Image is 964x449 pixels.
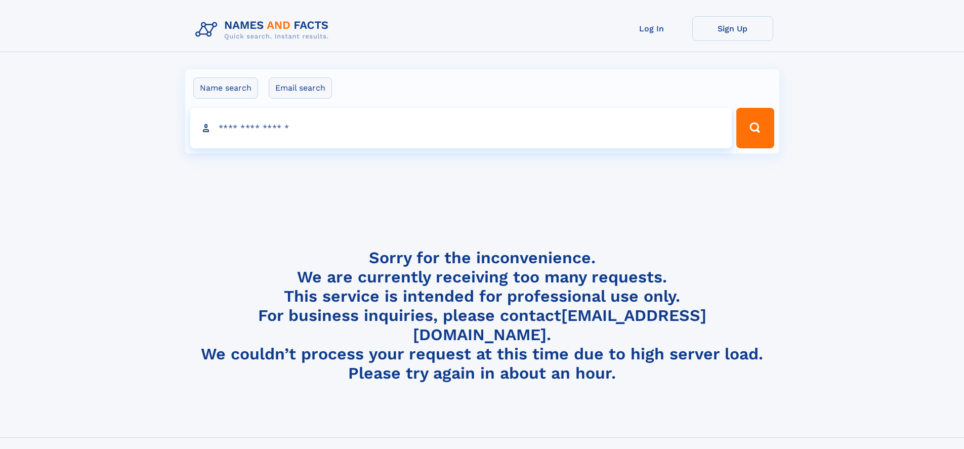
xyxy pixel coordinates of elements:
[611,16,692,41] a: Log In
[193,77,258,99] label: Name search
[190,108,732,148] input: search input
[191,248,773,383] h4: Sorry for the inconvenience. We are currently receiving too many requests. This service is intend...
[269,77,332,99] label: Email search
[736,108,774,148] button: Search Button
[692,16,773,41] a: Sign Up
[413,306,706,344] a: [EMAIL_ADDRESS][DOMAIN_NAME]
[191,16,337,44] img: Logo Names and Facts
